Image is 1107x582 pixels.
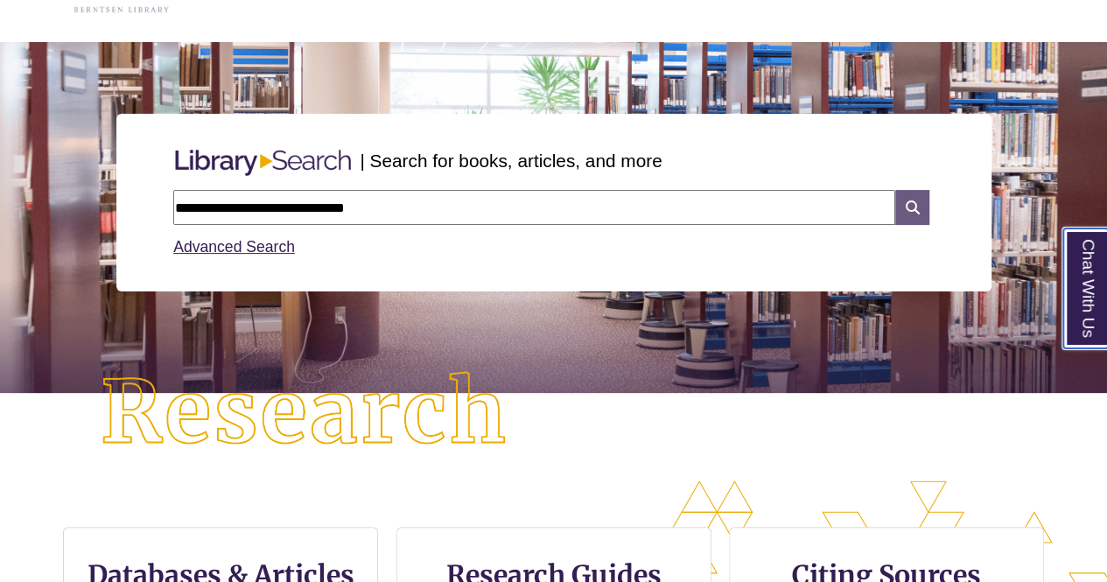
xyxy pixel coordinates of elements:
[895,190,928,225] i: Search
[55,326,553,500] img: Research
[173,238,295,256] a: Advanced Search
[360,147,662,174] p: | Search for books, articles, and more
[166,143,360,183] img: Libary Search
